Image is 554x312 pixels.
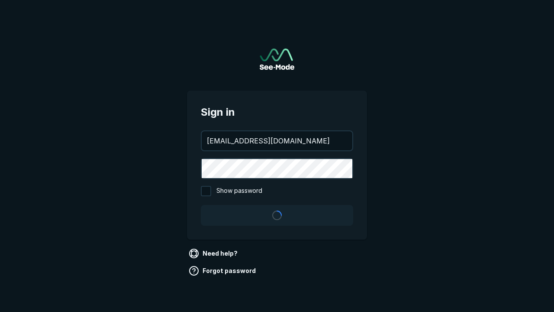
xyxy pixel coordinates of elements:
span: Sign in [201,104,353,120]
span: Show password [216,186,262,196]
input: your@email.com [202,131,352,150]
a: Need help? [187,247,241,260]
img: See-Mode Logo [260,49,294,70]
a: Go to sign in [260,49,294,70]
a: Forgot password [187,264,259,278]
